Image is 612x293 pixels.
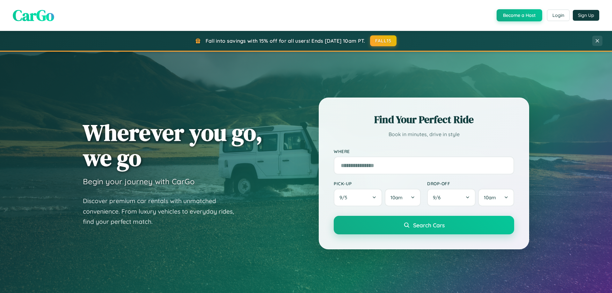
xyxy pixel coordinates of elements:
[83,196,242,227] p: Discover premium car rentals with unmatched convenience. From luxury vehicles to everyday rides, ...
[385,189,421,206] button: 10am
[334,149,514,154] label: Where
[573,10,599,21] button: Sign Up
[427,181,514,186] label: Drop-off
[334,113,514,127] h2: Find Your Perfect Ride
[497,9,542,21] button: Become a Host
[334,216,514,234] button: Search Cars
[334,130,514,139] p: Book in minutes, drive in style
[83,120,263,170] h1: Wherever you go, we go
[427,189,476,206] button: 9/6
[370,35,397,46] button: FALL15
[334,181,421,186] label: Pick-up
[484,194,496,201] span: 10am
[390,194,403,201] span: 10am
[478,189,514,206] button: 10am
[339,194,350,201] span: 9 / 5
[206,38,365,44] span: Fall into savings with 15% off for all users! Ends [DATE] 10am PT.
[83,177,195,186] h3: Begin your journey with CarGo
[433,194,444,201] span: 9 / 6
[13,5,54,26] span: CarGo
[413,222,445,229] span: Search Cars
[547,10,570,21] button: Login
[334,189,382,206] button: 9/5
